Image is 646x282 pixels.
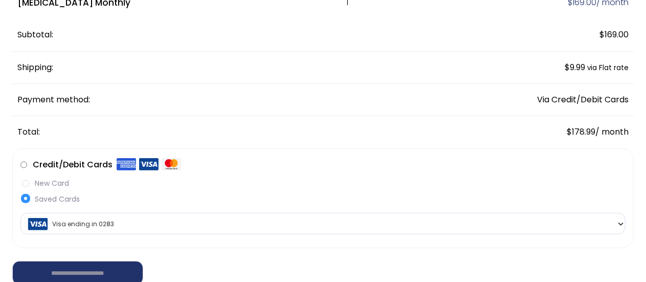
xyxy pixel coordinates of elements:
span: Visa ending in 0283 [24,213,622,235]
span: 178.99 [567,126,595,138]
span: 169.00 [599,29,629,40]
td: Via Credit/Debit Cards [404,84,634,116]
label: Saved Cards [20,194,626,205]
img: Mastercard [162,158,181,171]
span: 9.99 [565,61,585,73]
small: via Flat rate [587,63,629,73]
img: Amex [117,158,136,171]
span: $ [567,126,572,138]
label: Credit/Debit Cards [33,157,181,173]
td: / month [404,116,634,148]
th: Shipping: [12,52,404,84]
th: Subtotal: [12,19,404,51]
span: Visa ending in 0283 [20,213,626,234]
span: $ [599,29,605,40]
th: Payment method: [12,84,404,116]
span: $ [565,61,570,73]
label: New Card [20,178,626,189]
img: Visa [139,158,159,171]
th: Total: [12,116,404,148]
